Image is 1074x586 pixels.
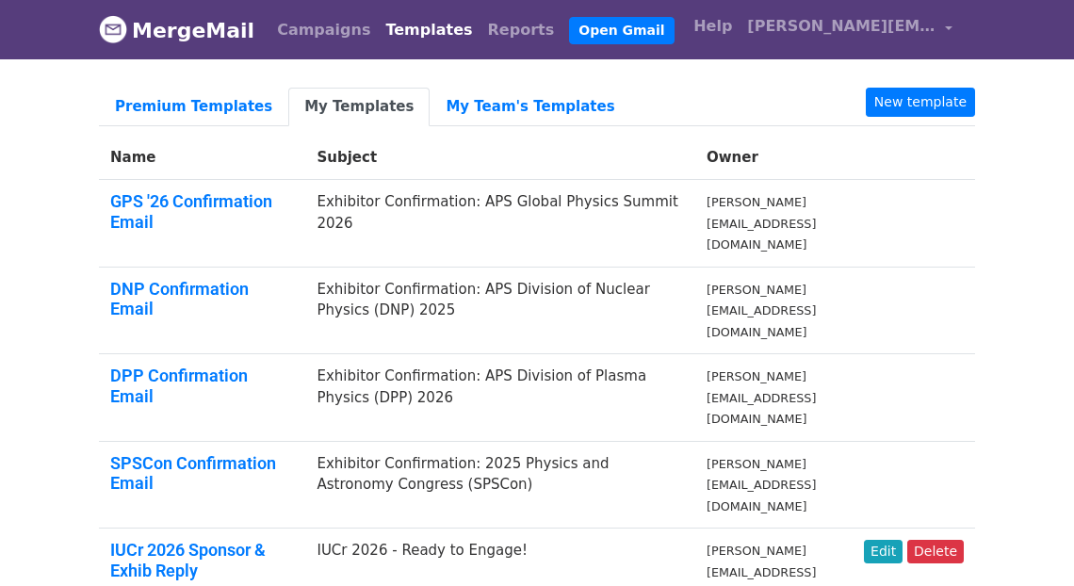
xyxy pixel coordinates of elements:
a: Help [686,8,740,45]
a: SPSCon Confirmation Email [110,453,276,494]
a: My Templates [288,88,430,126]
th: Owner [695,136,853,180]
a: DPP Confirmation Email [110,366,248,406]
a: Edit [864,540,903,563]
a: GPS '26 Confirmation Email [110,191,272,232]
small: [PERSON_NAME][EMAIL_ADDRESS][DOMAIN_NAME] [707,195,816,252]
a: Campaigns [269,11,378,49]
a: IUCr 2026 Sponsor & Exhib Reply [110,540,266,580]
a: New template [866,88,975,117]
td: Exhibitor Confirmation: 2025 Physics and Astronomy Congress (SPSCon) [305,441,695,529]
td: Exhibitor Confirmation: APS Global Physics Summit 2026 [305,180,695,268]
th: Name [99,136,305,180]
small: [PERSON_NAME][EMAIL_ADDRESS][DOMAIN_NAME] [707,369,816,426]
a: My Team's Templates [430,88,630,126]
a: Reports [480,11,562,49]
a: Open Gmail [569,17,674,44]
span: [PERSON_NAME][EMAIL_ADDRESS][DOMAIN_NAME] [747,15,936,38]
a: [PERSON_NAME][EMAIL_ADDRESS][DOMAIN_NAME] [740,8,960,52]
td: Exhibitor Confirmation: APS Division of Nuclear Physics (DNP) 2025 [305,267,695,354]
a: Delete [907,540,964,563]
small: [PERSON_NAME][EMAIL_ADDRESS][DOMAIN_NAME] [707,283,816,339]
img: MergeMail logo [99,15,127,43]
small: [PERSON_NAME][EMAIL_ADDRESS][DOMAIN_NAME] [707,457,816,513]
a: DNP Confirmation Email [110,279,249,319]
a: Premium Templates [99,88,288,126]
a: MergeMail [99,10,254,50]
td: Exhibitor Confirmation: APS Division of Plasma Physics (DPP) 2026 [305,354,695,442]
a: Templates [378,11,480,49]
th: Subject [305,136,695,180]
